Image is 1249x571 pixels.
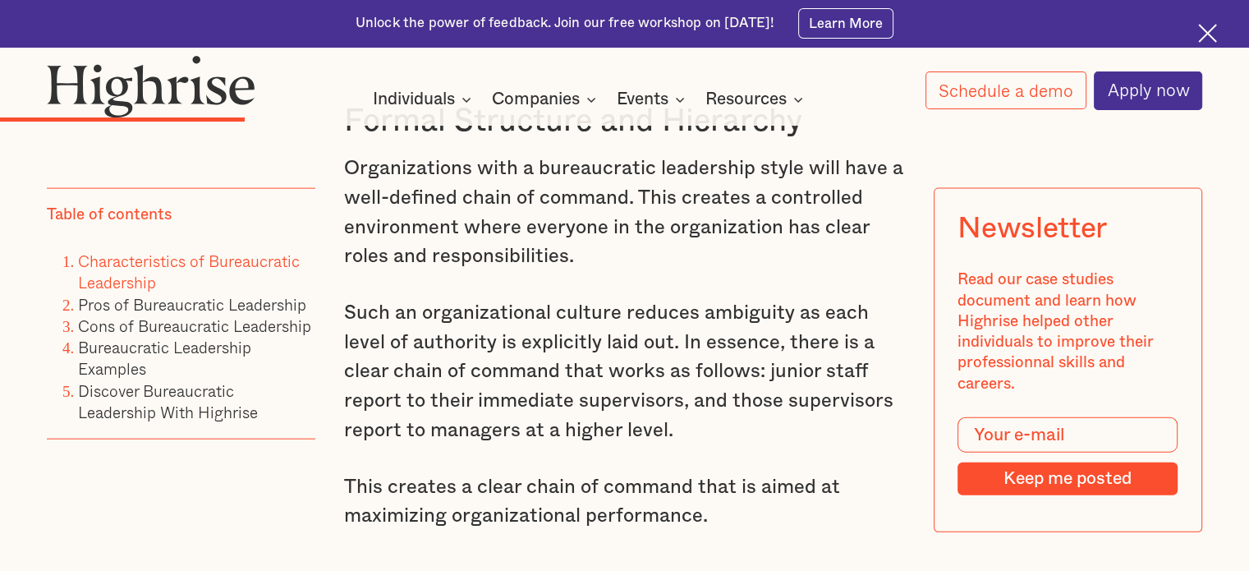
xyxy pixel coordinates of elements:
[958,269,1178,394] div: Read our case studies document and learn how Highrise helped other individuals to improve their p...
[617,90,690,109] div: Events
[1198,24,1217,43] img: Cross icon
[47,55,255,118] img: Highrise logo
[78,292,306,315] a: Pros of Bureaucratic Leadership
[78,313,311,337] a: Cons of Bureaucratic Leadership
[958,462,1178,495] input: Keep me posted
[1094,71,1202,110] a: Apply now
[344,473,905,532] p: This creates a clear chain of command that is aimed at maximizing organizational performance.
[356,14,774,33] div: Unlock the power of feedback. Join our free workshop on [DATE]!
[78,248,300,293] a: Characteristics of Bureaucratic Leadership
[798,8,894,38] a: Learn More
[958,212,1107,246] div: Newsletter
[373,90,476,109] div: Individuals
[492,90,580,109] div: Companies
[78,334,251,380] a: Bureaucratic Leadership Examples
[958,417,1178,453] input: Your e-mail
[344,154,905,272] p: Organizations with a bureaucratic leadership style will have a well-defined chain of command. Thi...
[617,90,668,109] div: Events
[705,90,808,109] div: Resources
[958,417,1178,495] form: Modal Form
[925,71,1086,109] a: Schedule a demo
[78,378,258,423] a: Discover Bureaucratic Leadership With Highrise
[47,204,172,224] div: Table of contents
[492,90,601,109] div: Companies
[373,90,455,109] div: Individuals
[705,90,787,109] div: Resources
[344,299,905,445] p: Such an organizational culture reduces ambiguity as each level of authority is explicitly laid ou...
